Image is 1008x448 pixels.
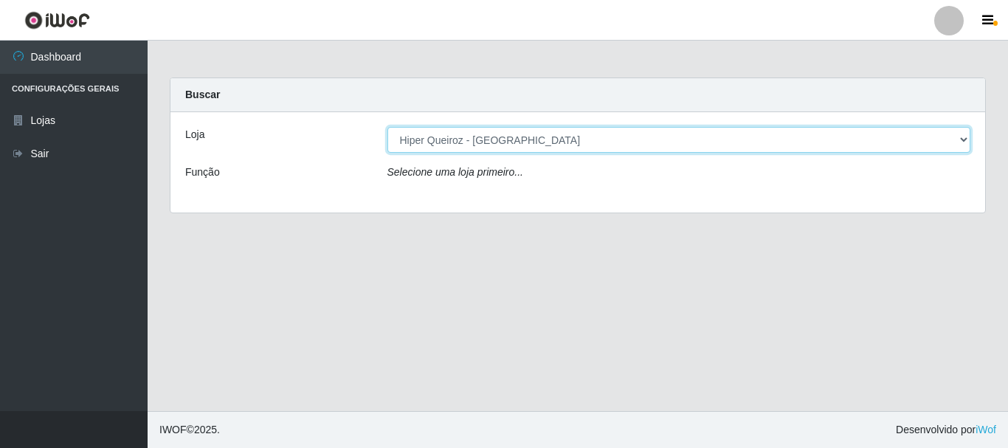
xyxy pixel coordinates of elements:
[976,424,996,435] a: iWof
[185,127,204,142] label: Loja
[185,165,220,180] label: Função
[24,11,90,30] img: CoreUI Logo
[387,166,523,178] i: Selecione uma loja primeiro...
[159,422,220,438] span: © 2025 .
[159,424,187,435] span: IWOF
[896,422,996,438] span: Desenvolvido por
[185,89,220,100] strong: Buscar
